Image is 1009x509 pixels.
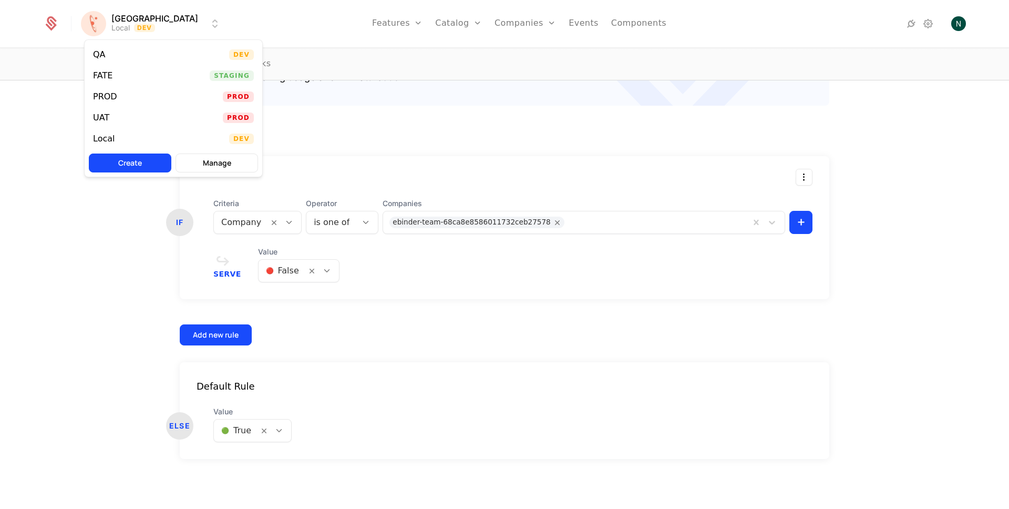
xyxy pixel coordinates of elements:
div: FATE [93,72,112,80]
span: Staging [210,70,254,81]
div: Select environment [84,39,263,177]
span: Prod [223,113,254,123]
div: PROD [93,93,117,101]
button: Create [89,154,171,172]
span: Dev [229,49,254,60]
div: QA [93,50,106,59]
div: Local [93,135,115,143]
button: Manage [176,154,258,172]
span: Prod [223,91,254,102]
span: Dev [229,134,254,144]
div: UAT [93,114,109,122]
